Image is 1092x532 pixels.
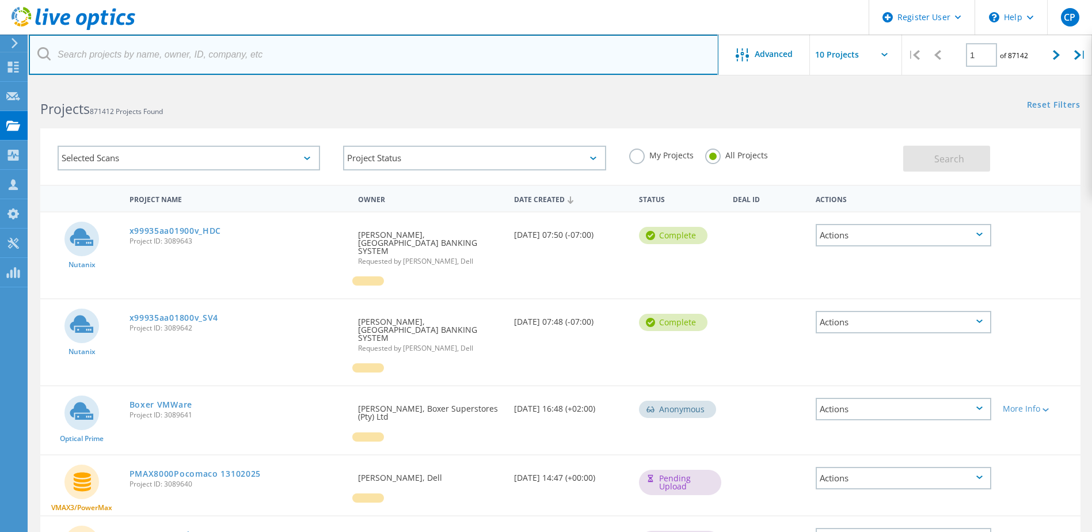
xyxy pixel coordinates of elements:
div: Selected Scans [58,146,320,170]
svg: \n [989,12,999,22]
span: Requested by [PERSON_NAME], Dell [358,345,503,352]
span: Requested by [PERSON_NAME], Dell [358,258,503,265]
div: [PERSON_NAME], [GEOGRAPHIC_DATA] BANKING SYSTEM [352,299,508,363]
div: Anonymous [639,401,716,418]
label: My Projects [629,149,694,159]
div: Actions [816,467,991,489]
div: [DATE] 07:50 (-07:00) [508,212,633,250]
a: Boxer VMWare [130,401,192,409]
div: Actions [816,398,991,420]
button: Search [903,146,990,172]
div: More Info [1003,405,1075,413]
div: Date Created [508,188,633,210]
span: Project ID: 3089643 [130,238,347,245]
b: Projects [40,100,90,118]
span: Project ID: 3089640 [130,481,347,488]
div: [PERSON_NAME], [GEOGRAPHIC_DATA] BANKING SYSTEM [352,212,508,276]
span: 871412 Projects Found [90,107,163,116]
div: | [1068,35,1092,75]
a: x99935aa01800v_SV4 [130,314,219,322]
div: | [902,35,926,75]
div: Project Status [343,146,606,170]
div: Owner [352,188,508,209]
a: Live Optics Dashboard [12,24,135,32]
label: All Projects [705,149,768,159]
a: Reset Filters [1027,101,1080,111]
div: Project Name [124,188,353,209]
span: Nutanix [69,348,96,355]
div: Actions [816,311,991,333]
div: Status [633,188,727,209]
span: Project ID: 3089641 [130,412,347,419]
a: x99935aa01900v_HDC [130,227,222,235]
div: [DATE] 14:47 (+00:00) [508,455,633,493]
span: of 87142 [1000,51,1028,60]
div: Complete [639,314,707,331]
div: Deal Id [727,188,811,209]
div: [DATE] 07:48 (-07:00) [508,299,633,337]
span: VMAX3/PowerMax [51,504,112,511]
span: Search [934,153,964,165]
span: Project ID: 3089642 [130,325,347,332]
span: Optical Prime [60,435,104,442]
div: Actions [816,224,991,246]
span: Nutanix [69,261,96,268]
input: Search projects by name, owner, ID, company, etc [29,35,718,75]
div: [PERSON_NAME], Boxer Superstores (Pty) Ltd [352,386,508,432]
a: PMAX8000Pocomaco 13102025 [130,470,261,478]
div: Actions [810,188,997,209]
div: Pending Upload [639,470,721,495]
span: Advanced [755,50,793,58]
div: [PERSON_NAME], Dell [352,455,508,493]
div: Complete [639,227,707,244]
div: [DATE] 16:48 (+02:00) [508,386,633,424]
span: CP [1064,13,1075,22]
